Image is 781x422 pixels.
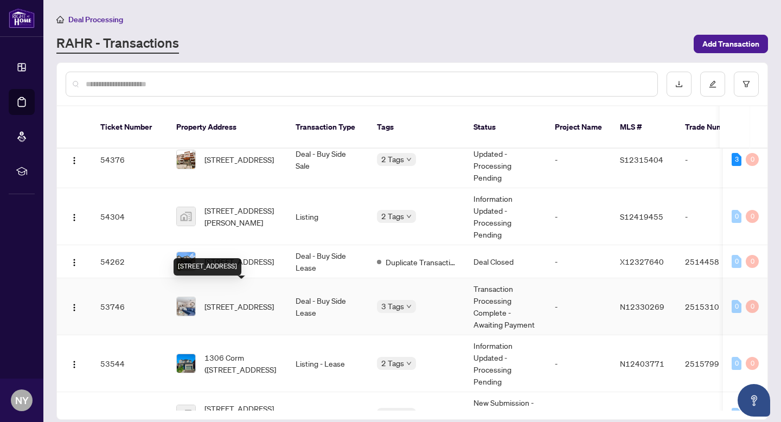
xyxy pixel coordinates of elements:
[611,106,676,149] th: MLS #
[92,245,168,278] td: 54262
[92,335,168,392] td: 53544
[9,8,35,28] img: logo
[746,357,759,370] div: 0
[732,300,741,313] div: 0
[546,188,611,245] td: -
[700,72,725,97] button: edit
[620,302,664,311] span: N12330269
[465,131,546,188] td: Information Updated - Processing Pending
[381,210,404,222] span: 2 Tags
[732,210,741,223] div: 0
[746,153,759,166] div: 0
[368,106,465,149] th: Tags
[287,131,368,188] td: Deal - Buy Side Sale
[676,335,752,392] td: 2515799
[287,188,368,245] td: Listing
[66,253,83,270] button: Logo
[546,245,611,278] td: -
[177,354,195,373] img: thumbnail-img
[676,106,752,149] th: Trade Number
[66,298,83,315] button: Logo
[406,304,412,309] span: down
[406,361,412,366] span: down
[381,357,404,369] span: 2 Tags
[386,256,456,268] span: Duplicate Transaction
[746,255,759,268] div: 0
[177,207,195,226] img: thumbnail-img
[406,157,412,162] span: down
[676,131,752,188] td: -
[381,153,404,165] span: 2 Tags
[620,359,664,368] span: N12403771
[92,106,168,149] th: Ticket Number
[620,212,663,221] span: S12419455
[287,335,368,392] td: Listing - Lease
[620,410,664,419] span: N12403558
[465,245,546,278] td: Deal Closed
[546,106,611,149] th: Project Name
[738,384,770,417] button: Open asap
[746,210,759,223] div: 0
[287,106,368,149] th: Transaction Type
[465,278,546,335] td: Transaction Processing Complete - Awaiting Payment
[204,154,274,165] span: [STREET_ADDRESS]
[381,408,404,420] span: 2 Tags
[177,252,195,271] img: thumbnail-img
[620,257,664,266] span: X12327640
[732,153,741,166] div: 3
[287,278,368,335] td: Deal - Buy Side Lease
[70,360,79,369] img: Logo
[546,335,611,392] td: -
[92,131,168,188] td: 54376
[204,255,274,267] span: [STREET_ADDRESS]
[702,35,759,53] span: Add Transaction
[406,214,412,219] span: down
[66,208,83,225] button: Logo
[174,258,241,276] div: [STREET_ADDRESS]
[465,106,546,149] th: Status
[709,80,716,88] span: edit
[732,408,741,421] div: 0
[66,151,83,168] button: Logo
[56,16,64,23] span: home
[465,335,546,392] td: Information Updated - Processing Pending
[465,188,546,245] td: Information Updated - Processing Pending
[694,35,768,53] button: Add Transaction
[56,34,179,54] a: RAHR - Transactions
[732,255,741,268] div: 0
[675,80,683,88] span: download
[676,245,752,278] td: 2514458
[746,300,759,313] div: 0
[204,300,274,312] span: [STREET_ADDRESS]
[204,204,278,228] span: [STREET_ADDRESS][PERSON_NAME]
[68,15,123,24] span: Deal Processing
[734,72,759,97] button: filter
[732,357,741,370] div: 0
[70,258,79,267] img: Logo
[546,131,611,188] td: -
[92,278,168,335] td: 53746
[66,355,83,372] button: Logo
[92,188,168,245] td: 54304
[15,393,29,408] span: NY
[676,278,752,335] td: 2515310
[70,303,79,312] img: Logo
[177,150,195,169] img: thumbnail-img
[667,72,692,97] button: download
[177,297,195,316] img: thumbnail-img
[70,156,79,165] img: Logo
[676,188,752,245] td: -
[381,300,404,312] span: 3 Tags
[168,106,287,149] th: Property Address
[204,351,278,375] span: 1306 Corm ([STREET_ADDRESS]
[742,80,750,88] span: filter
[70,213,79,222] img: Logo
[620,155,663,164] span: S12315404
[546,278,611,335] td: -
[287,245,368,278] td: Deal - Buy Side Lease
